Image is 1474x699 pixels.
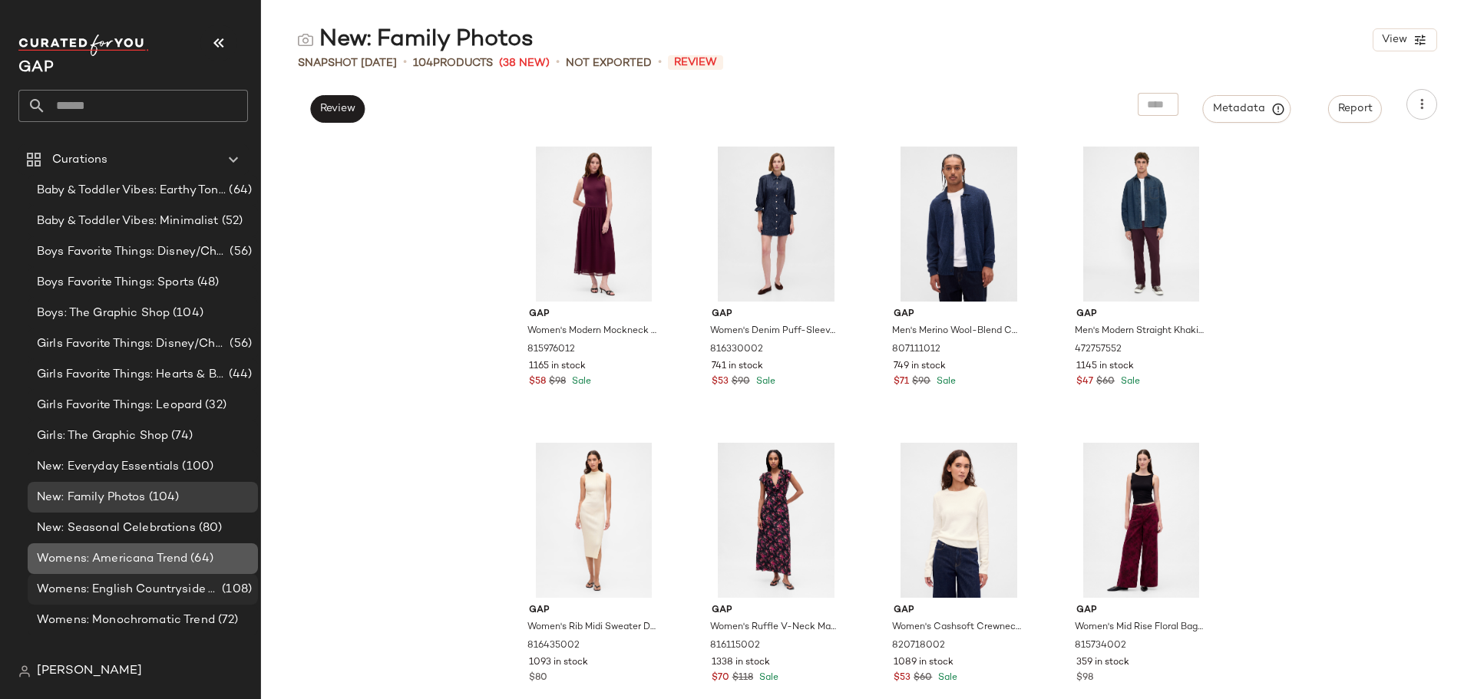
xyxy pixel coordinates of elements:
[1373,28,1437,51] button: View
[527,621,657,635] span: Women's Rib Midi Sweater Dress by Gap Ivory Beige Frost Size S
[894,604,1023,618] span: Gap
[226,335,252,353] span: (56)
[37,397,202,414] span: Girls Favorite Things: Leopard
[1076,671,1093,685] span: $98
[912,375,930,389] span: $90
[1076,656,1129,670] span: 359 in stock
[1076,308,1206,321] span: Gap
[37,581,219,598] span: Womens: English Countryside Trend
[1064,147,1218,302] img: cn59710377.jpg
[914,671,932,685] span: $60
[37,458,179,476] span: New: Everyday Essentials
[892,325,1022,338] span: Men's Merino Wool-Blend Cardigan Sweater by Gap Denim Blue Heather Size XS
[37,335,226,353] span: Girls Favorite Things: Disney/Characters
[712,308,841,321] span: Gap
[37,243,226,261] span: Boys Favorite Things: Disney/Characters
[934,377,956,387] span: Sale
[894,671,911,685] span: $53
[710,325,840,338] span: Women's Denim Puff-Sleeve Seamed Mini Dress by Gap Dark Wash Size M
[298,32,313,48] img: svg%3e
[668,55,723,70] span: Review
[894,375,909,389] span: $71
[226,366,252,384] span: (44)
[413,55,493,71] div: Products
[658,54,662,72] span: •
[529,375,546,389] span: $58
[1064,443,1218,598] img: cn60486591.jpg
[1075,639,1126,653] span: 815734002
[732,375,750,389] span: $90
[37,366,226,384] span: Girls Favorite Things: Hearts & Bows
[403,54,407,72] span: •
[52,151,107,169] span: Curations
[18,60,54,76] span: Current Company Name
[529,360,586,374] span: 1165 in stock
[712,360,763,374] span: 741 in stock
[712,604,841,618] span: Gap
[892,639,945,653] span: 820718002
[892,343,940,357] span: 807111012
[187,550,213,568] span: (64)
[37,274,194,292] span: Boys Favorite Things: Sports
[527,343,575,357] span: 815976012
[310,95,365,123] button: Review
[1075,343,1122,357] span: 472757552
[298,55,397,71] span: Snapshot [DATE]
[215,612,239,629] span: (72)
[529,308,659,321] span: Gap
[226,243,252,261] span: (56)
[1096,375,1115,389] span: $60
[18,35,149,56] img: cfy_white_logo.C9jOOHJF.svg
[413,58,433,69] span: 104
[529,671,547,685] span: $80
[1203,95,1291,123] button: Metadata
[710,621,840,635] span: Women's Ruffle V-Neck Maxi Dress by Gap Pink Floral Tall Size L
[37,662,142,681] span: [PERSON_NAME]
[517,443,671,598] img: cn59853026.jpg
[298,25,534,55] div: New: Family Photos
[529,656,588,670] span: 1093 in stock
[37,489,146,506] span: New: Family Photos
[527,639,580,653] span: 816435002
[194,274,220,292] span: (48)
[566,55,652,71] span: Not Exported
[712,671,729,685] span: $70
[196,519,223,537] span: (80)
[219,213,243,230] span: (52)
[894,360,946,374] span: 749 in stock
[699,147,854,302] img: cn60135067.jpg
[1076,604,1206,618] span: Gap
[202,397,226,414] span: (32)
[1328,95,1382,123] button: Report
[1076,360,1134,374] span: 1145 in stock
[37,182,226,199] span: Baby & Toddler Vibes: Earthy Tones
[219,581,252,598] span: (108)
[37,213,219,230] span: Baby & Toddler Vibes: Minimalist
[319,103,355,115] span: Review
[146,489,180,506] span: (104)
[892,621,1022,635] span: Women's Cashsoft Crewneck Sweater by Gap Ivory Beige Frost Tall Size S
[179,458,213,476] span: (100)
[699,443,854,598] img: cn59852971.jpg
[1075,621,1205,635] span: Women's Mid Rise Floral Baggy Jeans by Gap Red Floral Print Size 32
[894,656,953,670] span: 1089 in stock
[517,147,671,302] img: cn60351511.jpg
[556,54,560,72] span: •
[37,612,215,629] span: Womens: Monochromatic Trend
[1076,375,1093,389] span: $47
[170,305,203,322] span: (104)
[1337,103,1373,115] span: Report
[712,375,729,389] span: $53
[710,343,763,357] span: 816330002
[549,375,566,389] span: $98
[712,656,770,670] span: 1338 in stock
[168,427,193,445] span: (74)
[529,604,659,618] span: Gap
[37,305,170,322] span: Boys: The Graphic Shop
[753,377,775,387] span: Sale
[881,443,1036,598] img: cn60584854.jpg
[1381,34,1407,46] span: View
[732,671,753,685] span: $118
[527,325,657,338] span: Women's Modern Mockneck Mixed Media Maxi Dress by Gap Tuscan Red Size S
[881,147,1036,302] img: cn60306044.jpg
